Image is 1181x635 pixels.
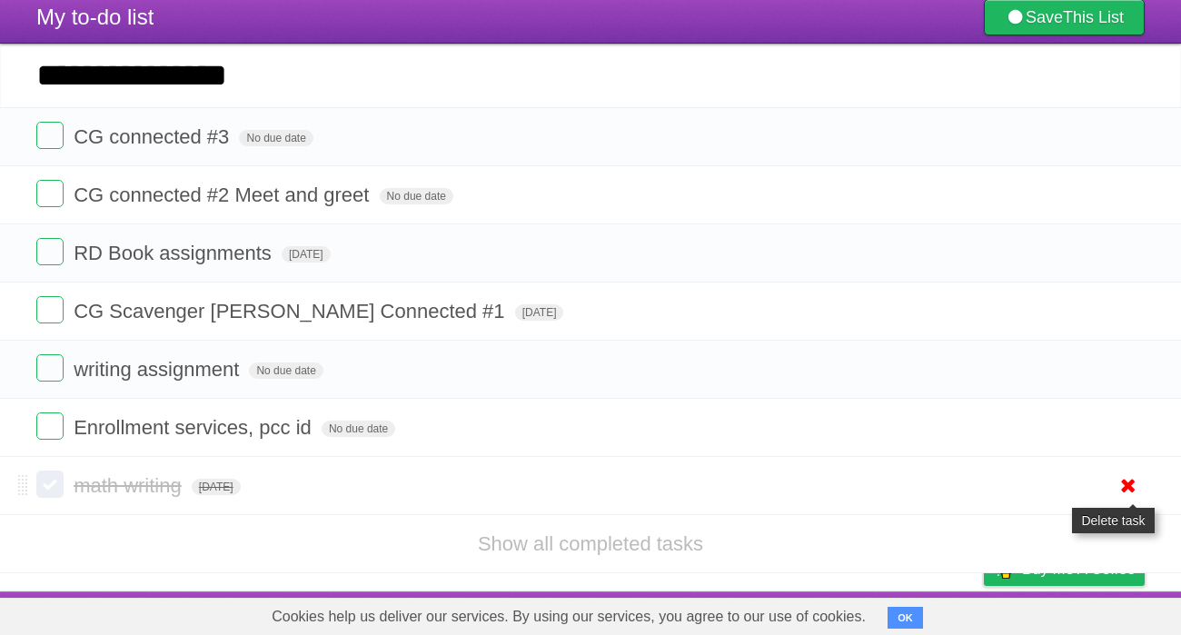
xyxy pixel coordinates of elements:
[36,180,64,207] label: Done
[36,471,64,498] label: Done
[253,599,884,635] span: Cookies help us deliver our services. By using our services, you agree to our use of cookies.
[898,596,938,630] a: Terms
[74,242,276,264] span: RD Book assignments
[36,5,154,29] span: My to-do list
[74,416,316,439] span: Enrollment services, pcc id
[282,246,331,263] span: [DATE]
[74,358,243,381] span: writing assignment
[36,412,64,440] label: Done
[239,130,313,146] span: No due date
[742,596,780,630] a: About
[249,362,323,379] span: No due date
[36,296,64,323] label: Done
[380,188,453,204] span: No due date
[74,300,509,322] span: CG Scavenger [PERSON_NAME] Connected #1
[322,421,395,437] span: No due date
[74,184,373,206] span: CG connected #2 Meet and greet
[74,474,186,497] span: math writing
[478,532,703,555] a: Show all completed tasks
[1022,553,1136,585] span: Buy me a coffee
[36,122,64,149] label: Done
[36,238,64,265] label: Done
[1030,596,1145,630] a: Suggest a feature
[802,596,876,630] a: Developers
[1063,8,1124,26] b: This List
[515,304,564,321] span: [DATE]
[888,607,923,629] button: OK
[74,125,233,148] span: CG connected #3
[192,479,241,495] span: [DATE]
[36,354,64,382] label: Done
[960,596,1007,630] a: Privacy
